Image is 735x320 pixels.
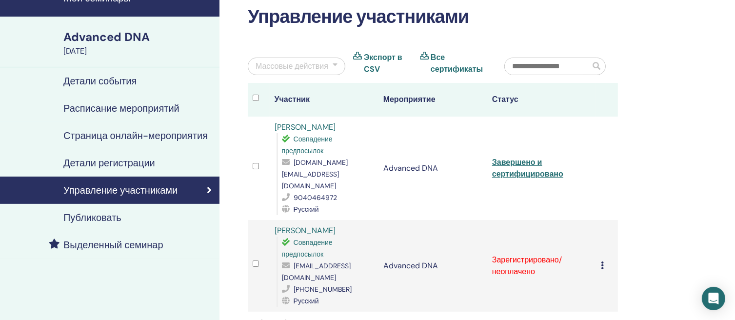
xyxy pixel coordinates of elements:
span: Русский [294,205,319,214]
span: [PHONE_NUMBER] [294,285,352,294]
span: [DOMAIN_NAME][EMAIL_ADDRESS][DOMAIN_NAME] [282,158,348,190]
span: Совпадение предпосылок [282,135,333,155]
span: 9040464972 [294,193,337,202]
a: [PERSON_NAME] [275,122,336,132]
h4: Детали регистрации [63,157,155,169]
h2: Управление участниками [248,6,618,28]
h4: Страница онлайн-мероприятия [63,130,208,141]
span: Совпадение предпосылок [282,238,333,259]
h4: Управление участниками [63,184,178,196]
h4: Расписание мероприятий [63,102,179,114]
h4: Детали события [63,75,137,87]
div: Open Intercom Messenger [702,287,725,310]
h4: Выделенный семинар [63,239,163,251]
a: Все сертификаты [431,52,490,75]
div: [DATE] [63,45,214,57]
h4: Публиковать [63,212,121,223]
div: Advanced DNA [63,29,214,45]
td: Advanced DNA [378,220,487,312]
div: Массовые действия [256,60,328,72]
td: Advanced DNA [378,117,487,220]
span: [EMAIL_ADDRESS][DOMAIN_NAME] [282,261,351,282]
a: Экспорт в CSV [364,52,412,75]
th: Мероприятие [378,83,487,117]
a: Advanced DNA[DATE] [58,29,219,57]
a: [PERSON_NAME] [275,225,336,236]
th: Статус [487,83,596,117]
span: Русский [294,297,319,305]
th: Участник [270,83,378,117]
a: Завершено и сертифицировано [492,157,563,179]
